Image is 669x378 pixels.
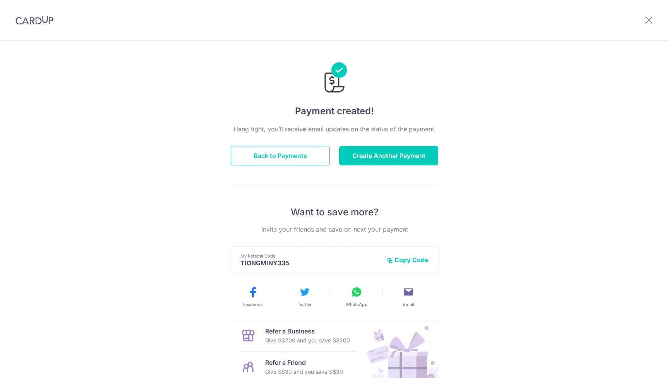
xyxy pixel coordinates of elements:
[334,286,379,308] button: WhatsApp
[265,367,343,376] p: Give S$30 and you save S$30
[230,286,276,308] button: Facebook
[231,104,438,118] h4: Payment created!
[243,301,263,308] span: Facebook
[15,15,53,25] img: CardUp
[322,62,347,95] img: Payments
[231,206,438,218] p: Want to save more?
[386,286,431,308] button: Email
[240,259,381,267] p: TIONGMINY335
[339,146,438,165] button: Create Another Payment
[265,326,350,336] p: Refer a Business
[231,146,330,165] button: Back to Payments
[231,124,438,134] p: Hang tight, you’ll receive email updates on the status of the payment.
[265,336,350,345] p: Give S$200 and you save S$200
[346,301,367,308] span: WhatsApp
[231,225,438,234] p: Invite your friends and save on next your payment
[282,286,328,308] button: Twitter
[265,358,343,367] p: Refer a Friend
[403,301,414,308] span: Email
[240,253,381,259] p: My Referral Code
[387,256,429,264] button: Copy Code
[298,301,312,308] span: Twitter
